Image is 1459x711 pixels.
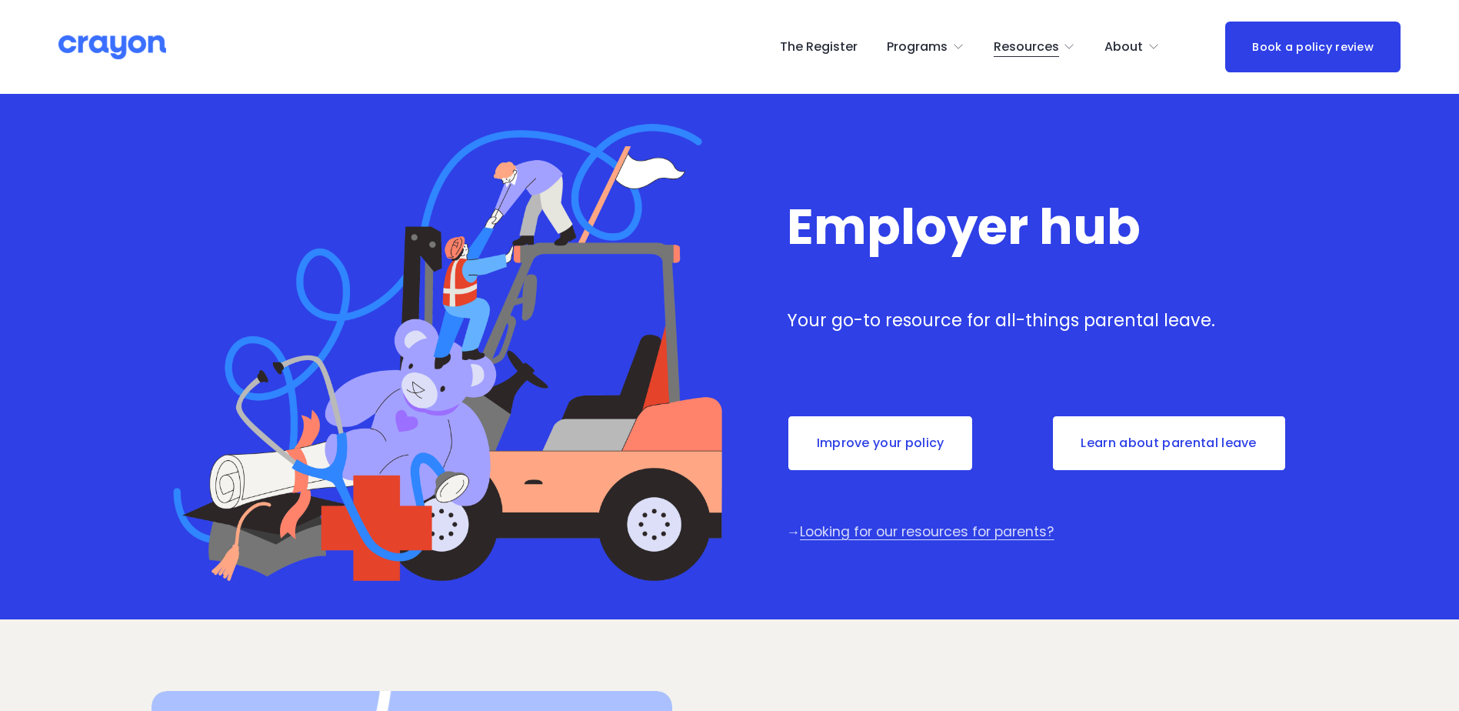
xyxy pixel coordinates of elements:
[1104,35,1160,59] a: folder dropdown
[887,36,948,58] span: Programs
[1104,36,1143,58] span: About
[787,415,974,472] a: Improve your policy
[787,308,1307,334] p: Your go-to resource for all-things parental leave.
[1051,415,1287,472] a: Learn about parental leave
[994,35,1076,59] a: folder dropdown
[787,522,801,541] span: →
[787,201,1307,253] h1: Employer hub
[58,34,166,61] img: Crayon
[994,36,1059,58] span: Resources
[1225,22,1401,72] a: Book a policy review
[887,35,964,59] a: folder dropdown
[800,522,1054,541] a: Looking for our resources for parents?
[780,35,858,59] a: The Register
